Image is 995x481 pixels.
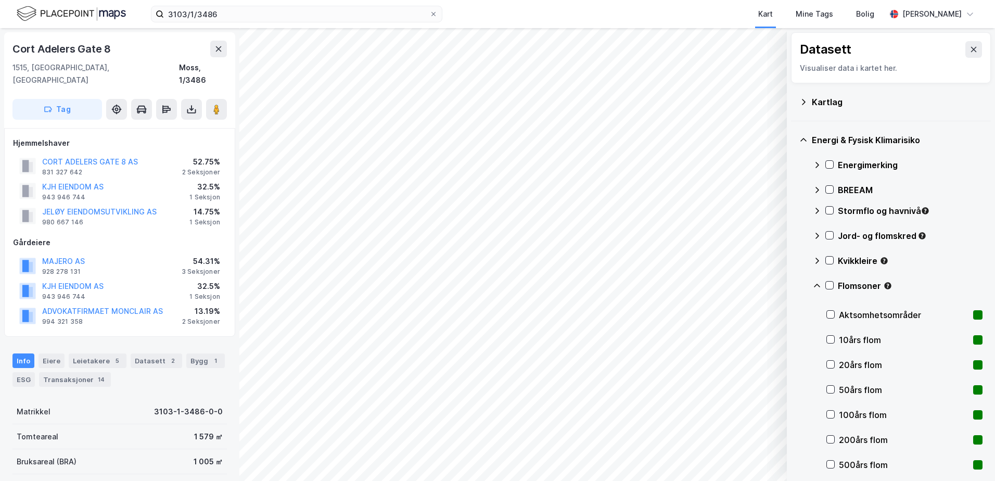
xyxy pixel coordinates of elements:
[182,268,220,276] div: 3 Seksjoner
[839,359,969,371] div: 20års flom
[42,318,83,326] div: 994 321 358
[182,255,220,268] div: 54.31%
[194,431,223,443] div: 1 579 ㎡
[13,236,226,249] div: Gårdeiere
[917,231,927,240] div: Tooltip anchor
[12,41,113,57] div: Cort Adelers Gate 8
[189,206,220,218] div: 14.75%
[12,372,35,387] div: ESG
[39,372,111,387] div: Transaksjoner
[12,353,34,368] div: Info
[856,8,874,20] div: Bolig
[839,384,969,396] div: 50års flom
[182,156,220,168] div: 52.75%
[17,5,126,23] img: logo.f888ab2527a4732fd821a326f86c7f29.svg
[838,159,983,171] div: Energimerking
[131,353,182,368] div: Datasett
[182,318,220,326] div: 2 Seksjoner
[839,459,969,471] div: 500års flom
[839,309,969,321] div: Aktsomhetsområder
[194,455,223,468] div: 1 005 ㎡
[164,6,429,22] input: Søk på adresse, matrikkel, gårdeiere, leietakere eller personer
[42,268,81,276] div: 928 278 131
[42,293,85,301] div: 943 946 744
[800,41,851,58] div: Datasett
[189,193,220,201] div: 1 Seksjon
[943,431,995,481] iframe: Chat Widget
[112,356,122,366] div: 5
[42,168,82,176] div: 831 327 642
[838,255,983,267] div: Kvikkleire
[182,305,220,318] div: 13.19%
[839,334,969,346] div: 10års flom
[189,293,220,301] div: 1 Seksjon
[812,96,983,108] div: Kartlag
[13,137,226,149] div: Hjemmelshaver
[189,181,220,193] div: 32.5%
[17,455,76,468] div: Bruksareal (BRA)
[17,431,58,443] div: Tomteareal
[154,406,223,418] div: 3103-1-3486-0-0
[883,281,892,290] div: Tooltip anchor
[921,206,930,216] div: Tooltip anchor
[839,409,969,421] div: 100års flom
[42,193,85,201] div: 943 946 744
[69,353,126,368] div: Leietakere
[839,434,969,446] div: 200års flom
[796,8,833,20] div: Mine Tags
[838,205,983,217] div: Stormflo og havnivå
[182,168,220,176] div: 2 Seksjoner
[838,184,983,196] div: BREEAM
[168,356,178,366] div: 2
[758,8,773,20] div: Kart
[189,218,220,226] div: 1 Seksjon
[879,256,889,265] div: Tooltip anchor
[812,134,983,146] div: Energi & Fysisk Klimarisiko
[210,356,221,366] div: 1
[838,230,983,242] div: Jord- og flomskred
[96,374,107,385] div: 14
[17,406,50,418] div: Matrikkel
[902,8,962,20] div: [PERSON_NAME]
[12,99,102,120] button: Tag
[179,61,227,86] div: Moss, 1/3486
[189,280,220,293] div: 32.5%
[800,62,982,74] div: Visualiser data i kartet her.
[39,353,65,368] div: Eiere
[838,280,983,292] div: Flomsoner
[186,353,225,368] div: Bygg
[12,61,179,86] div: 1515, [GEOGRAPHIC_DATA], [GEOGRAPHIC_DATA]
[42,218,83,226] div: 980 667 146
